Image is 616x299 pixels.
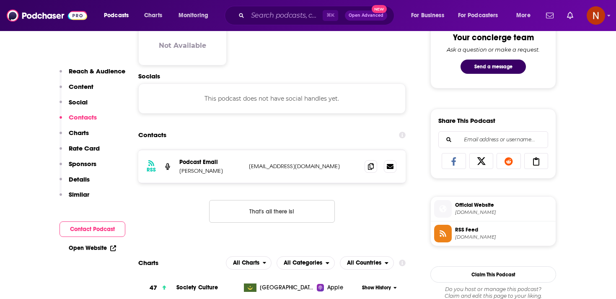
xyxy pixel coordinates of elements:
p: Content [69,83,93,91]
p: Details [69,175,90,183]
span: All Categories [284,260,322,266]
div: Search podcasts, credits, & more... [233,6,402,25]
p: Reach & Audience [69,67,125,75]
a: Official Website[DOMAIN_NAME] [434,200,552,218]
h2: Socials [138,72,406,80]
button: Social [60,98,88,114]
h2: Charts [138,259,158,267]
h2: Countries [340,256,394,270]
span: Mauritania [260,283,314,292]
input: Email address or username... [445,132,541,148]
span: All Countries [347,260,381,266]
a: [GEOGRAPHIC_DATA] [241,283,317,292]
span: Podcasts [104,10,129,21]
button: Details [60,175,90,191]
button: open menu [277,256,335,270]
h2: Platforms [226,256,272,270]
p: Rate Card [69,144,100,152]
img: Podchaser - Follow, Share and Rate Podcasts [7,8,87,23]
p: [PERSON_NAME] [179,167,242,174]
h2: Categories [277,256,335,270]
button: open menu [510,9,541,22]
a: Apple [317,283,359,292]
button: open menu [173,9,219,22]
p: Social [69,98,88,106]
span: anchor.fm [455,234,552,240]
a: Share on X/Twitter [469,153,494,169]
a: Share on Facebook [442,153,466,169]
button: open menu [405,9,455,22]
img: User Profile [587,6,605,25]
a: Copy Link [524,153,549,169]
button: Open AdvancedNew [345,10,387,21]
span: ⌘ K [323,10,338,21]
a: Charts [139,9,167,22]
div: This podcast does not have social handles yet. [138,83,406,114]
h3: 47 [150,283,157,293]
span: Open Advanced [349,13,383,18]
button: Claim This Podcast [430,266,556,283]
h3: Not Available [159,42,206,49]
button: open menu [226,256,272,270]
span: Official Website [455,201,552,209]
h2: Contacts [138,127,166,143]
p: Podcast Email [179,159,242,166]
div: Search followers [438,131,548,148]
input: Search podcasts, credits, & more... [248,9,323,22]
span: New [372,5,387,13]
button: open menu [453,9,510,22]
button: Sponsors [60,160,96,175]
span: Show History [362,284,391,291]
h3: Share This Podcast [438,117,495,125]
p: Similar [69,190,89,198]
button: Similar [60,190,89,206]
button: Content [60,83,93,98]
h3: RSS [147,166,156,173]
button: open menu [340,256,394,270]
button: Reach & Audience [60,67,125,83]
button: Contact Podcast [60,221,125,237]
button: open menu [98,9,140,22]
button: Send a message [461,60,526,74]
span: Logged in as AdelNBM [587,6,605,25]
p: Contacts [69,113,97,121]
button: Rate Card [60,144,100,160]
button: Nothing here. [209,200,335,223]
p: Sponsors [69,160,96,168]
a: Open Website [69,244,116,252]
span: Apple [327,283,343,292]
span: For Podcasters [458,10,498,21]
button: Show profile menu [587,6,605,25]
div: Ask a question or make a request. [447,46,540,53]
span: Do you host or manage this podcast? [430,286,556,293]
span: All Charts [233,260,259,266]
span: Monitoring [179,10,208,21]
p: [EMAIL_ADDRESS][DOMAIN_NAME] [249,163,358,170]
span: RSS Feed [455,226,552,234]
button: Contacts [60,113,97,129]
span: Charts [144,10,162,21]
div: Your concierge team [453,32,534,43]
button: Charts [60,129,89,144]
a: Show notifications dropdown [564,8,577,23]
button: Show History [360,284,400,291]
a: Show notifications dropdown [543,8,557,23]
a: Share on Reddit [497,153,521,169]
span: podeo.co [455,209,552,216]
span: For Business [411,10,444,21]
a: Society Culture [176,284,218,291]
p: Charts [69,129,89,137]
span: More [516,10,531,21]
a: RSS Feed[DOMAIN_NAME] [434,225,552,242]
